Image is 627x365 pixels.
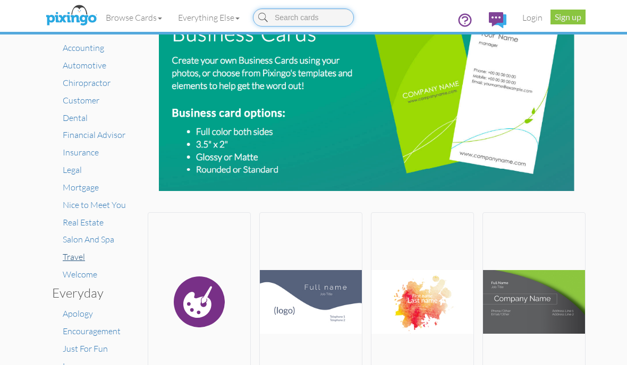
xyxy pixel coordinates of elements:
a: Nice to Meet You [63,199,126,210]
a: Login [514,4,550,31]
a: Insurance [63,147,99,158]
a: Customer [63,95,99,106]
h3: Everyday [52,286,129,300]
a: Salon And Spa [63,234,114,245]
a: Sign up [550,10,586,24]
a: Dental [63,112,88,123]
a: Travel [63,251,85,262]
a: Just For Fun [63,343,108,354]
a: Everything Else [170,4,248,31]
a: Mortgage [63,182,99,193]
a: Encouragement [63,326,121,336]
a: Legal [63,164,82,175]
input: Search cards [253,8,354,27]
a: Accounting [63,42,104,53]
img: comments.svg [489,12,506,28]
a: Chiropractor [63,77,111,88]
a: Financial Advisor [63,129,125,140]
a: Browse Cards [98,4,170,31]
a: Welcome [63,269,97,280]
img: pixingo logo [43,3,99,29]
a: Real Estate [63,217,104,228]
a: Automotive [63,60,106,71]
a: Apology [63,308,93,319]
